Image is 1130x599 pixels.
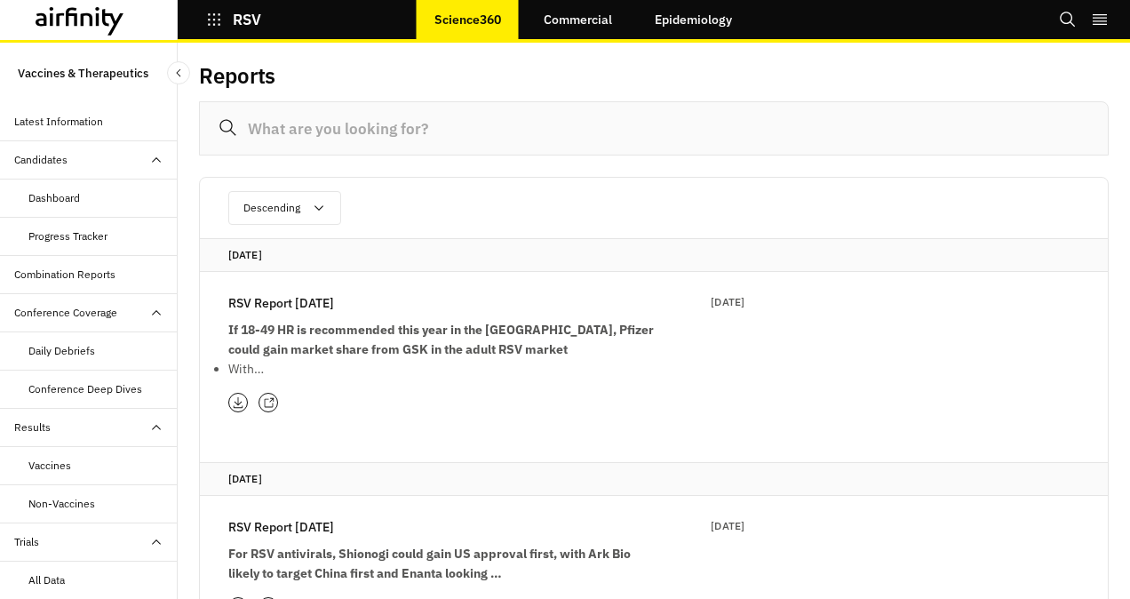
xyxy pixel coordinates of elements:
[228,470,1079,488] p: [DATE]
[1059,4,1077,35] button: Search
[711,293,744,311] p: [DATE]
[233,12,261,28] p: RSV
[434,12,501,27] p: Science360
[28,496,95,512] div: Non-Vaccines
[28,458,71,474] div: Vaccines
[228,517,334,537] p: RSV Report [DATE]
[28,381,142,397] div: Conference Deep Dives
[14,419,51,435] div: Results
[167,61,190,84] button: Close Sidebar
[228,293,334,313] p: RSV Report [DATE]
[228,191,341,225] button: Descending
[14,534,39,550] div: Trials
[14,305,117,321] div: Conference Coverage
[206,4,261,35] button: RSV
[18,57,148,89] p: Vaccines & Therapeutics
[228,359,655,379] p: With…
[28,228,107,244] div: Progress Tracker
[28,572,65,588] div: All Data
[14,152,68,168] div: Candidates
[14,114,103,130] div: Latest Information
[28,343,95,359] div: Daily Debriefs
[711,517,744,535] p: [DATE]
[228,246,1079,264] p: [DATE]
[14,267,115,283] div: Combination Reports
[28,190,80,206] div: Dashboard
[228,546,631,581] strong: For RSV antivirals, Shionogi could gain US approval first, with Ark Bio likely to target China fi...
[199,101,1109,156] input: What are you looking for?
[228,322,654,357] strong: If 18-49 HR is recommended this year in the [GEOGRAPHIC_DATA], Pfizer could gain market share fro...
[199,63,275,89] h2: Reports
